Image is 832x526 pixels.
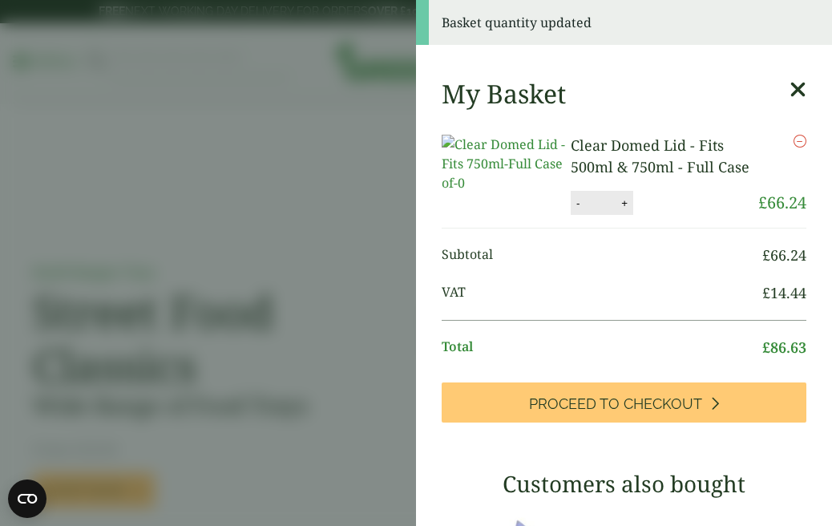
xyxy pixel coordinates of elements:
bdi: 14.44 [762,283,806,302]
span: VAT [442,282,762,304]
span: £ [762,338,770,357]
span: Proceed to Checkout [529,395,702,413]
span: £ [762,283,770,302]
span: Subtotal [442,245,762,266]
img: Clear Domed Lid - Fits 750ml-Full Case of-0 [442,135,571,192]
h2: My Basket [442,79,566,109]
h3: Customers also bought [442,471,806,498]
bdi: 66.24 [758,192,806,213]
button: + [616,196,632,210]
span: £ [762,245,770,265]
span: Total [442,337,762,358]
bdi: 86.63 [762,338,806,357]
a: Remove this item [794,135,806,148]
span: £ [758,192,767,213]
a: Clear Domed Lid - Fits 500ml & 750ml - Full Case [571,136,749,176]
button: Open CMP widget [8,479,46,518]
button: - [571,196,584,210]
bdi: 66.24 [762,245,806,265]
a: Proceed to Checkout [442,382,806,423]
